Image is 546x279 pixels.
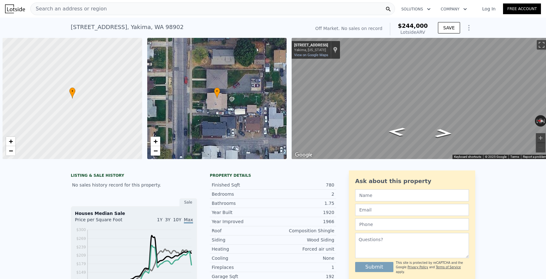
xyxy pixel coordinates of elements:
div: • [69,87,76,98]
tspan: $149 [76,270,86,275]
tspan: $300 [76,228,86,232]
span: 10Y [173,217,181,222]
div: Wood Siding [273,237,334,243]
a: Privacy Policy [408,265,428,269]
div: This site is protected by reCAPTCHA and the Google and apply. [396,261,469,274]
tspan: $179 [76,262,86,266]
div: Bedrooms [212,191,273,197]
img: Lotside [5,4,25,13]
img: Google [293,151,314,159]
input: Phone [355,218,469,230]
div: None [273,255,334,261]
a: Log In [475,6,503,12]
div: Property details [210,173,336,178]
div: 1.75 [273,200,334,206]
div: 1 [273,264,334,270]
div: 1920 [273,209,334,216]
tspan: $269 [76,236,86,241]
button: Company [436,3,472,15]
span: + [153,137,157,145]
a: Open this area in Google Maps (opens a new window) [293,151,314,159]
span: • [69,88,76,94]
a: Zoom in [6,137,15,146]
div: Finished Sqft [212,182,273,188]
div: Forced air unit [273,246,334,252]
button: Show Options [463,21,475,34]
div: Sale [179,198,197,206]
div: Siding [212,237,273,243]
div: 780 [273,182,334,188]
div: LISTING & SALE HISTORY [71,173,197,179]
a: Terms of Service [436,265,461,269]
tspan: $209 [76,253,86,258]
div: Price per Square Foot [75,217,134,227]
div: Fireplaces [212,264,273,270]
path: Go South, S 9th Ave [428,127,460,140]
div: 1966 [273,218,334,225]
button: Rotate counterclockwise [535,115,538,127]
input: Email [355,204,469,216]
a: Free Account [503,3,541,14]
div: Ask about this property [355,177,469,186]
div: Roof [212,228,273,234]
span: • [214,88,220,94]
div: Yakima, [US_STATE] [294,48,328,52]
span: Max [184,217,193,223]
div: [STREET_ADDRESS] [294,43,328,48]
div: • [214,87,220,98]
path: Go North, S 9th Ave [380,125,413,138]
span: Search an address or region [31,5,107,13]
div: 2 [273,191,334,197]
div: Year Improved [212,218,273,225]
span: $244,000 [398,22,428,29]
a: Zoom out [151,146,160,156]
a: Zoom out [6,146,15,156]
div: Heating [212,246,273,252]
a: Zoom in [151,137,160,146]
a: View on Google Maps [294,53,328,57]
div: No sales history record for this property. [71,179,197,191]
button: Solutions [396,3,436,15]
a: Terms (opens in new tab) [510,155,519,158]
div: Off Market. No sales on record [315,25,382,32]
span: 3Y [165,217,170,222]
button: Keyboard shortcuts [454,155,481,159]
div: Houses Median Sale [75,210,193,217]
div: Composition Shingle [273,228,334,234]
div: Year Built [212,209,273,216]
div: Lotside ARV [398,29,428,35]
tspan: $239 [76,245,86,249]
div: Bathrooms [212,200,273,206]
span: 1Y [157,217,162,222]
a: Show location on map [333,46,337,53]
button: Submit [355,262,393,272]
div: [STREET_ADDRESS] , Yakima , WA 98902 [71,23,184,32]
button: Zoom in [536,133,545,143]
button: SAVE [438,22,460,33]
span: + [9,137,13,145]
div: Cooling [212,255,273,261]
span: − [9,147,13,155]
span: − [153,147,157,155]
button: Zoom out [536,143,545,152]
span: © 2025 Google [485,155,507,158]
input: Name [355,189,469,201]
